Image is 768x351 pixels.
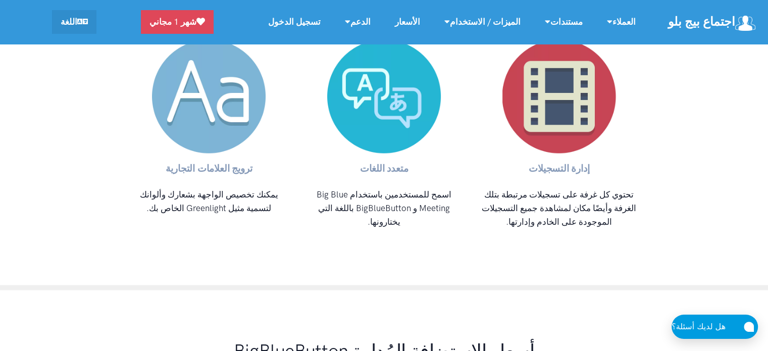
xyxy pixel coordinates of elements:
[668,11,758,33] a: اجتماع بيج بلو
[432,11,533,33] a: الميزات / الاستخدام
[672,320,736,333] div: هل لديك أسئلة؟
[141,10,214,34] a: شهر 1 مجاني
[130,187,289,215] p: يمكنك تخصيص الواجهة بشعارك وألوانك لتسمية مثيل Greenlight الخاص بك.
[595,11,648,33] a: العملاء
[166,162,252,174] strong: ترويج العلامات التجارية
[360,162,408,174] strong: متعدد اللغات
[256,11,333,33] a: تسجيل الدخول
[152,39,266,153] img: ترويج العلامات التجارية
[502,39,616,153] img: إدارة التسجيلات
[333,11,383,33] a: الدعم
[480,187,639,229] p: تحتوي كل غرفة على تسجيلات مرتبطة بتلك الغرفة وأيضًا مكان لمشاهدة جميع التسجيلات الموجودة على الخا...
[383,11,432,33] a: الأسعار
[304,187,464,229] p: اسمح للمستخدمين باستخدام Big Blue Meeting و BigBlueButton باللغة التي يختارونها.
[672,315,758,339] button: هل لديك أسئلة؟
[327,39,441,153] img: متعدد اللغات
[533,11,595,33] a: مستندات
[52,10,96,34] a: اللغة
[735,16,755,31] img: شعار
[529,162,589,174] strong: إدارة التسجيلات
